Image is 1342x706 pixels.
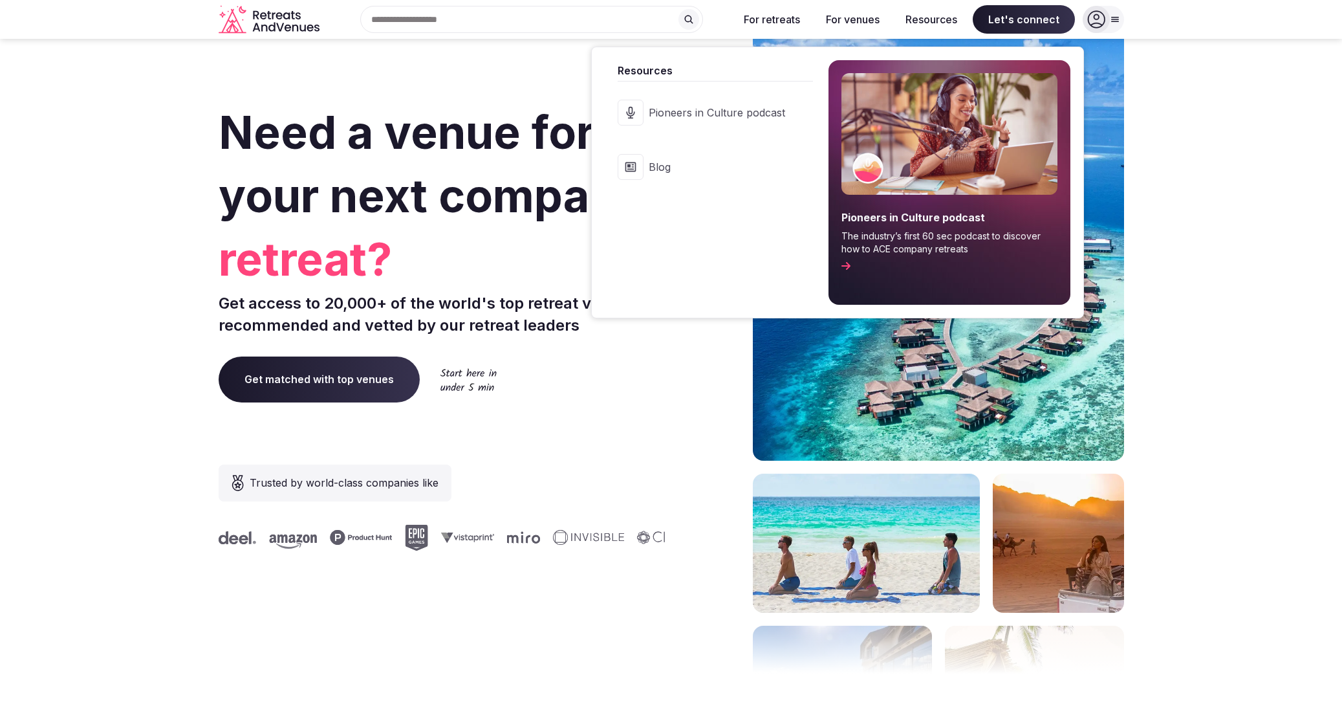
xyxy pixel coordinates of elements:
[219,5,322,34] a: Visit the homepage
[393,525,416,551] svg: Epic Games company logo
[841,73,1057,195] img: Resources
[605,141,812,193] a: Blog
[429,532,482,543] svg: Vistaprint company logo
[219,105,644,223] span: Need a venue for your next company
[219,357,420,402] a: Get matched with top venues
[605,87,812,138] a: Pioneers in Culture podcast
[495,531,528,544] svg: Miro company logo
[816,5,890,34] button: For venues
[219,5,322,34] svg: Retreats and Venues company logo
[828,60,1070,305] a: Pioneers in Culture podcastThe industry’s first 60 sec podcast to discover how to ACE company ret...
[618,63,812,78] span: Resources
[649,105,785,120] span: Pioneers in Culture podcast
[219,292,666,336] p: Get access to 20,000+ of the world's top retreat venues recommended and vetted by our retreat lea...
[841,230,1057,255] span: The industry’s first 60 sec podcast to discover how to ACE company retreats
[649,160,785,174] span: Blog
[841,210,1057,225] span: Pioneers in Culture podcast
[219,228,666,291] span: retreat?
[541,530,612,546] svg: Invisible company logo
[733,5,810,34] button: For retreats
[250,475,438,491] span: Trusted by world-class companies like
[440,368,497,391] img: Start here in under 5 min
[206,531,244,544] svg: Deel company logo
[993,474,1124,613] img: woman sitting in back of truck with camels
[895,5,968,34] button: Resources
[973,5,1075,34] span: Let's connect
[753,474,980,613] img: yoga on tropical beach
